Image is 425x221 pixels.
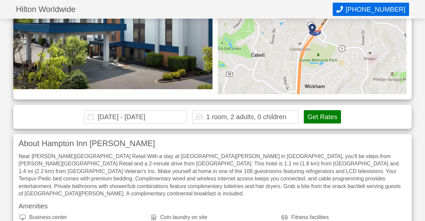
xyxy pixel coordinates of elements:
button: Get Rates [304,110,341,123]
button: Call [333,3,409,16]
div: 1 room, 2 adults, 0 children [206,113,286,120]
h3: About Hampton Inn [PERSON_NAME] [19,139,406,147]
input: Choose Dates [84,110,187,123]
h1: Hilton Worldwide [16,5,333,13]
h3: Amenities [19,203,406,209]
div: Coin laundry on site [150,215,276,220]
div: Fitness facilities [281,215,406,220]
div: Business center [19,215,144,220]
span: [PHONE_NUMBER] [346,6,405,13]
div: Near [PERSON_NAME][GEOGRAPHIC_DATA] Retail With a stay at [GEOGRAPHIC_DATA][PERSON_NAME] in [GEOG... [19,153,406,197]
